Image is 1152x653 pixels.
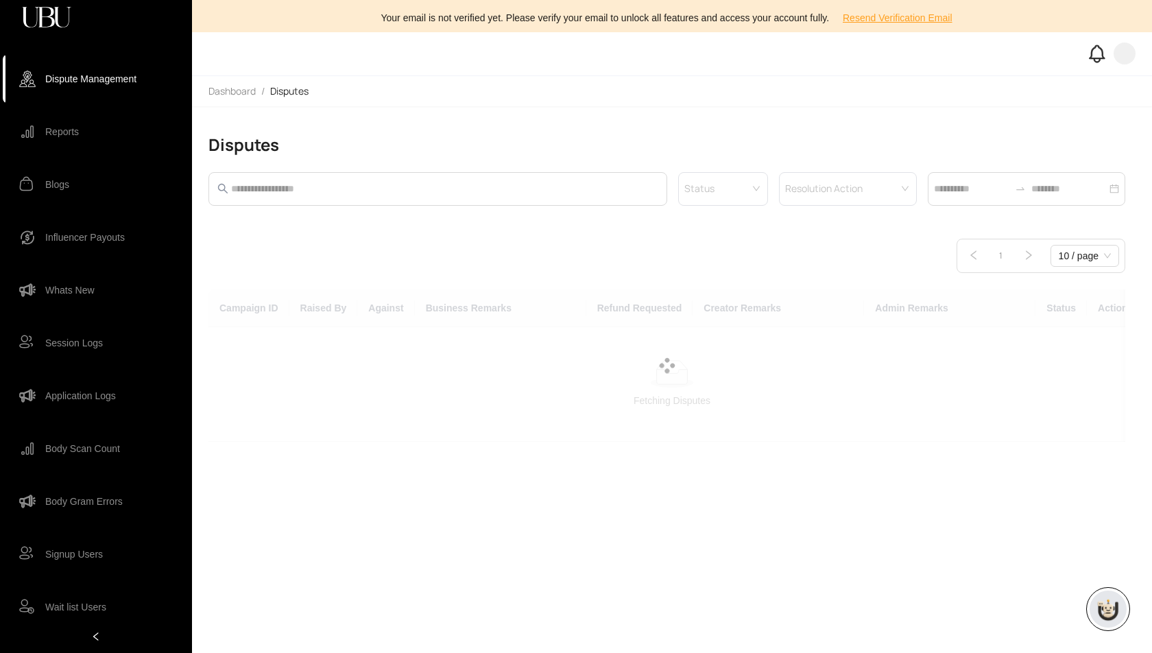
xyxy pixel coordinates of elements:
[45,382,116,409] span: Application Logs
[208,84,256,97] span: Dashboard
[217,183,228,194] span: search
[843,10,952,25] span: Resend Verification Email
[91,632,101,641] span: left
[208,134,896,156] h3: Disputes
[45,488,123,515] span: Body Gram Errors
[45,65,136,93] span: Dispute Management
[968,250,979,261] span: left
[1018,245,1040,267] li: Next Page
[963,245,985,267] li: Previous Page
[45,118,79,145] span: Reports
[45,541,103,568] span: Signup Users
[261,84,265,98] li: /
[832,7,963,29] button: Resend Verification Email
[1015,183,1026,194] span: to
[45,435,120,462] span: Body Scan Count
[990,245,1012,267] li: 1
[1051,245,1119,267] div: Page Size
[1018,245,1040,267] button: right
[1023,250,1034,261] span: right
[1094,595,1122,623] img: chatboticon-C4A3G2IU.png
[1059,246,1111,266] span: 10 / page
[45,171,69,198] span: Blogs
[45,224,125,251] span: Influencer Payouts
[200,7,1144,29] div: Your email is not verified yet. Please verify your email to unlock all features and access your a...
[45,276,95,304] span: Whats New
[45,329,103,357] span: Session Logs
[270,84,309,97] span: Disputes
[991,246,1011,266] a: 1
[1015,183,1026,194] span: swap-right
[963,245,985,267] button: left
[45,593,106,621] span: Wait list Users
